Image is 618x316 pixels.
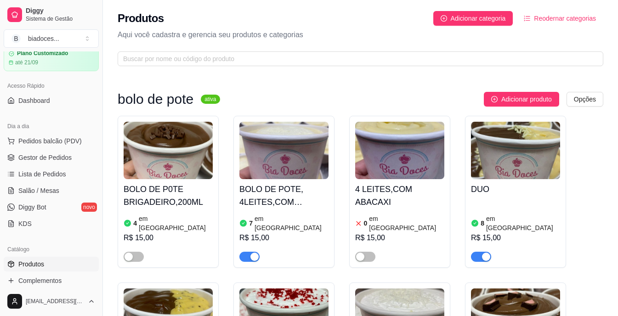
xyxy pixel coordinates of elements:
a: KDS [4,216,99,231]
article: em [GEOGRAPHIC_DATA] [486,214,560,232]
span: B [11,34,21,43]
article: Plano Customizado [17,50,68,57]
article: em [GEOGRAPHIC_DATA] [139,214,213,232]
span: Adicionar categoria [451,13,506,23]
div: Dia a dia [4,119,99,134]
span: Diggy Bot [18,203,46,212]
h3: bolo de pote [118,94,193,105]
span: [EMAIL_ADDRESS][DOMAIN_NAME] [26,298,84,305]
span: Dashboard [18,96,50,105]
button: Opções [567,92,603,107]
article: até 21/09 [15,59,38,66]
span: Sistema de Gestão [26,15,95,23]
span: Produtos [18,260,44,269]
button: Adicionar produto [484,92,559,107]
span: Complementos [18,276,62,285]
h2: Produtos [118,11,164,26]
div: Catálogo [4,242,99,257]
button: Reodernar categorias [516,11,603,26]
div: R$ 15,00 [124,232,213,243]
span: Gestor de Pedidos [18,153,72,162]
h4: 4 LEITES,COM ABACAXI [355,183,444,209]
span: Lista de Pedidos [18,169,66,179]
h4: DUO [471,183,560,196]
h4: BOLO DE P0TE BRIGADEIRO,200ML [124,183,213,209]
a: Gestor de Pedidos [4,150,99,165]
sup: ativa [201,95,220,104]
article: 7 [249,219,253,228]
span: ordered-list [524,15,530,22]
p: Aqui você cadastra e gerencia seu produtos e categorias [118,29,603,40]
button: Pedidos balcão (PDV) [4,134,99,148]
a: Produtos [4,257,99,271]
a: Lista de Pedidos [4,167,99,181]
article: em [GEOGRAPHIC_DATA] [369,214,444,232]
a: Complementos [4,273,99,288]
span: Adicionar produto [501,94,552,104]
button: [EMAIL_ADDRESS][DOMAIN_NAME] [4,290,99,312]
article: 8 [481,219,484,228]
a: Salão / Mesas [4,183,99,198]
div: R$ 15,00 [239,232,329,243]
span: plus-circle [491,96,498,102]
span: KDS [18,219,32,228]
span: Reodernar categorias [534,13,596,23]
div: R$ 15,00 [471,232,560,243]
a: Plano Customizadoaté 21/09 [4,45,99,71]
article: 4 [133,219,137,228]
h4: BOLO DE POTE, 4LEITES,COM MORANGObolo [239,183,329,209]
img: product-image [471,122,560,179]
input: Buscar por nome ou código do produto [123,54,590,64]
article: em [GEOGRAPHIC_DATA] [255,214,329,232]
div: R$ 15,00 [355,232,444,243]
img: product-image [355,122,444,179]
span: Opções [574,94,596,104]
a: DiggySistema de Gestão [4,4,99,26]
img: product-image [239,122,329,179]
span: Pedidos balcão (PDV) [18,136,82,146]
span: plus-circle [441,15,447,22]
a: Diggy Botnovo [4,200,99,214]
div: Acesso Rápido [4,79,99,93]
button: Adicionar categoria [433,11,513,26]
img: product-image [124,122,213,179]
div: biadoces ... [28,34,59,43]
span: Diggy [26,7,95,15]
a: Dashboard [4,93,99,108]
article: 0 [364,219,368,228]
span: Salão / Mesas [18,186,59,195]
button: Select a team [4,29,99,48]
